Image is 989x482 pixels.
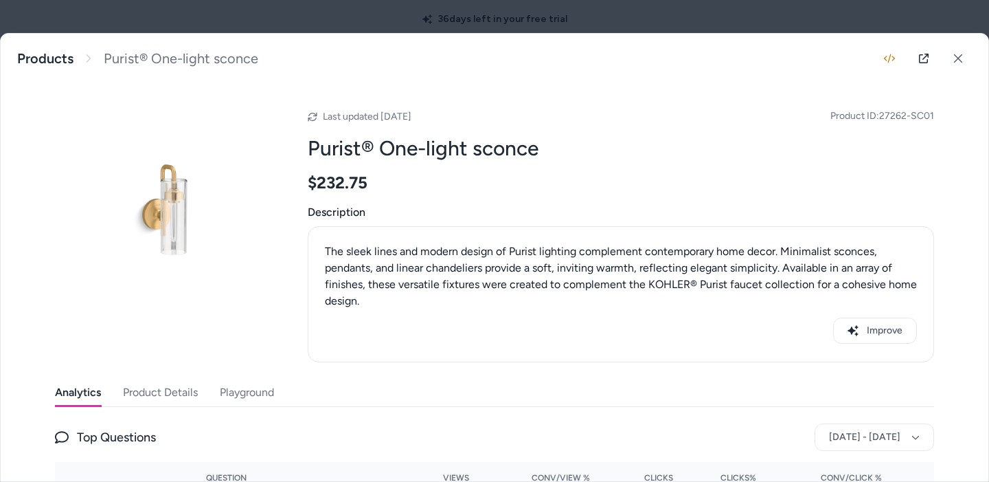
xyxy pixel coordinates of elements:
button: Analytics [55,379,101,406]
span: Description [308,204,934,221]
span: Last updated [DATE] [323,111,411,122]
button: Improve [833,318,917,344]
img: aad81029_rgb [55,100,275,320]
nav: breadcrumb [17,50,258,67]
button: [DATE] - [DATE] [815,424,934,451]
h2: Purist® One-light sconce [308,135,934,162]
button: Product Details [123,379,198,406]
span: Top Questions [77,428,156,447]
span: Purist® One-light sconce [104,50,258,67]
span: Product ID: 27262-SC01 [830,109,934,123]
button: Playground [220,379,274,406]
span: $232.75 [308,173,367,193]
a: Products [17,50,73,67]
p: The sleek lines and modern design of Purist lighting complement contemporary home decor. Minimali... [325,243,917,309]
